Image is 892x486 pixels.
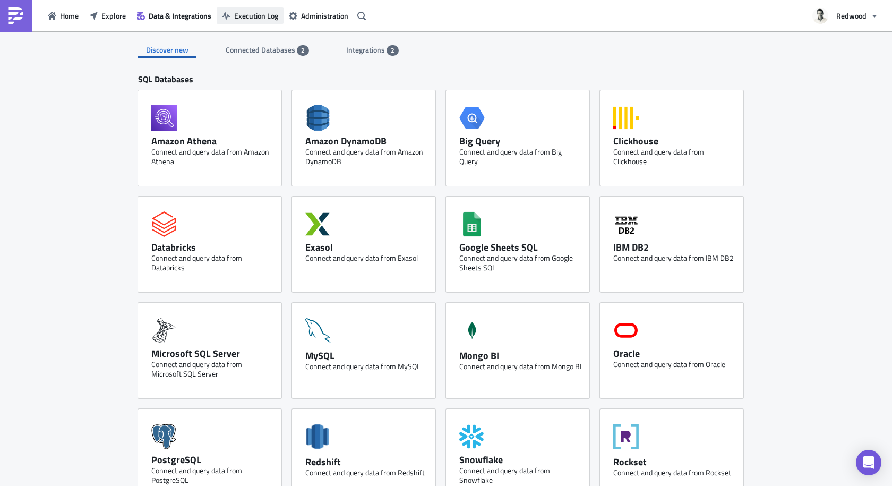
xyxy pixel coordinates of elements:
[811,7,829,25] img: Avatar
[459,241,581,253] div: Google Sheets SQL
[305,362,427,371] div: Connect and query data from MySQL
[138,42,196,58] div: Discover new
[459,466,581,485] div: Connect and query data from Snowflake
[131,7,217,24] button: Data & Integrations
[42,7,84,24] button: Home
[856,450,881,475] div: Open Intercom Messenger
[613,147,735,166] div: Connect and query data from Clickhouse
[7,7,24,24] img: PushMetrics
[613,468,735,478] div: Connect and query data from Rockset
[613,347,735,360] div: Oracle
[806,4,884,28] button: Redwood
[226,44,297,55] span: Connected Databases
[305,147,427,166] div: Connect and query data from Amazon DynamoDB
[836,10,867,21] span: Redwood
[284,7,354,24] button: Administration
[149,10,211,21] span: Data & Integrations
[346,44,387,55] span: Integrations
[101,10,126,21] span: Explore
[151,454,273,466] div: PostgreSQL
[151,347,273,360] div: Microsoft SQL Server
[305,456,427,468] div: Redshift
[613,211,639,237] svg: IBM DB2
[613,253,735,263] div: Connect and query data from IBM DB2
[301,46,305,55] span: 2
[301,10,348,21] span: Administration
[613,360,735,369] div: Connect and query data from Oracle
[305,241,427,253] div: Exasol
[459,253,581,272] div: Connect and query data from Google Sheets SQL
[151,147,273,166] div: Connect and query data from Amazon Athena
[459,349,581,362] div: Mongo BI
[151,466,273,485] div: Connect and query data from PostgreSQL
[613,241,735,253] div: IBM DB2
[459,454,581,466] div: Snowflake
[391,46,394,55] span: 2
[217,7,284,24] button: Execution Log
[613,135,735,147] div: Clickhouse
[459,147,581,166] div: Connect and query data from Big Query
[84,7,131,24] button: Explore
[459,135,581,147] div: Big Query
[138,74,754,90] div: SQL Databases
[151,135,273,147] div: Amazon Athena
[305,468,427,478] div: Connect and query data from Redshift
[234,10,278,21] span: Execution Log
[305,135,427,147] div: Amazon DynamoDB
[151,360,273,379] div: Connect and query data from Microsoft SQL Server
[60,10,79,21] span: Home
[613,456,735,468] div: Rockset
[305,253,427,263] div: Connect and query data from Exasol
[151,241,273,253] div: Databricks
[305,349,427,362] div: MySQL
[459,362,581,371] div: Connect and query data from Mongo BI
[151,253,273,272] div: Connect and query data from Databricks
